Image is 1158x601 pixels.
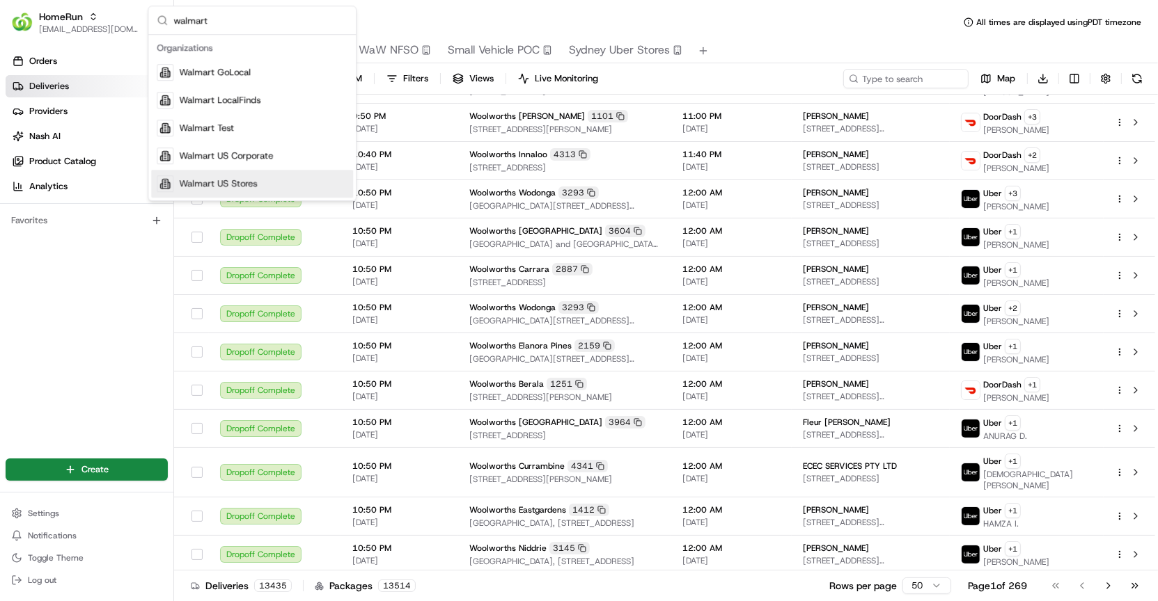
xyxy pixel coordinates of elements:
[983,505,1002,516] span: Uber
[14,13,42,41] img: Nash
[983,125,1049,136] span: [PERSON_NAME]
[352,276,447,287] span: [DATE]
[151,38,353,58] div: Organizations
[11,11,33,33] img: HomeRun
[983,111,1022,122] span: DoorDash
[29,55,57,67] span: Orders
[682,340,781,351] span: 12:00 AM
[469,225,602,237] span: Woolworths [GEOGRAPHIC_DATA]
[14,202,25,214] div: 📗
[803,111,869,122] span: [PERSON_NAME]
[36,89,230,104] input: Clear
[173,6,347,34] input: Search...
[469,378,544,390] span: Woolworths Berala
[29,130,61,143] span: Nash AI
[352,314,447,326] span: [DATE]
[803,460,897,472] span: ECEC SERVICES PTY LTD
[803,161,939,173] span: [STREET_ADDRESS]
[469,543,547,554] span: Woolworths Niddrie
[380,69,435,88] button: Filters
[6,100,173,122] a: Providers
[983,150,1022,161] span: DoorDash
[682,276,781,287] span: [DATE]
[843,69,969,88] input: Type to search
[8,195,112,221] a: 📗Knowledge Base
[549,542,590,554] div: 3145
[352,200,447,211] span: [DATE]
[118,202,129,214] div: 💻
[352,504,447,515] span: 10:50 PM
[803,391,939,402] span: [STREET_ADDRESS][PERSON_NAME][PERSON_NAME][PERSON_NAME]
[574,339,615,352] div: 2159
[28,201,107,215] span: Knowledge Base
[962,381,980,399] img: doordash_logo_v2.png
[469,277,660,288] span: [STREET_ADDRESS]
[352,417,447,428] span: 10:50 PM
[28,508,59,519] span: Settings
[983,518,1021,529] span: HAMZA I.
[1005,503,1021,518] button: +1
[352,517,447,528] span: [DATE]
[682,417,781,428] span: 12:00 AM
[469,556,660,567] span: [GEOGRAPHIC_DATA], [STREET_ADDRESS]
[803,378,869,390] span: [PERSON_NAME]
[983,543,1002,554] span: Uber
[6,125,173,147] a: Nash AI
[39,24,139,35] button: [EMAIL_ADDRESS][DOMAIN_NAME]
[535,72,598,85] span: Live Monitoring
[6,504,168,523] button: Settings
[682,187,781,198] span: 12:00 AM
[352,555,447,566] span: [DATE]
[803,504,869,515] span: [PERSON_NAME]
[6,458,168,481] button: Create
[179,122,234,134] span: Walmart Test
[6,548,168,568] button: Toggle Theme
[469,392,660,403] span: [STREET_ADDRESS][PERSON_NAME]
[803,187,869,198] span: [PERSON_NAME]
[47,132,228,146] div: Start new chat
[6,6,144,39] button: HomeRunHomeRun[EMAIL_ADDRESS][DOMAIN_NAME]
[983,354,1049,365] span: [PERSON_NAME]
[974,69,1022,88] button: Map
[352,378,447,390] span: 10:50 PM
[983,417,1002,428] span: Uber
[469,474,660,485] span: [STREET_ADDRESS][PERSON_NAME]
[98,234,169,246] a: Powered byPylon
[1005,224,1021,239] button: +1
[803,264,869,275] span: [PERSON_NAME]
[512,69,604,88] button: Live Monitoring
[29,155,96,168] span: Product Catalog
[983,264,1002,275] span: Uber
[588,110,628,122] div: 1101
[682,353,781,364] span: [DATE]
[469,460,565,472] span: Woolworths Currambine
[469,149,547,160] span: Woolworths Innaloo
[682,429,781,440] span: [DATE]
[803,340,869,351] span: [PERSON_NAME]
[352,460,447,472] span: 10:50 PM
[962,190,980,208] img: uber-new-logo.jpeg
[352,340,447,351] span: 10:50 PM
[682,460,781,472] span: 12:00 AM
[6,570,168,590] button: Log out
[682,555,781,566] span: [DATE]
[569,504,609,516] div: 1412
[6,150,173,173] a: Product Catalog
[378,579,416,592] div: 13514
[39,10,83,24] span: HomeRun
[28,530,77,541] span: Notifications
[803,225,869,237] span: [PERSON_NAME]
[469,239,660,250] span: [GEOGRAPHIC_DATA] and [GEOGRAPHIC_DATA], [GEOGRAPHIC_DATA]
[803,473,939,484] span: [STREET_ADDRESS]
[682,225,781,237] span: 12:00 AM
[1005,541,1021,556] button: +1
[682,473,781,484] span: [DATE]
[682,111,781,122] span: 11:00 PM
[148,35,356,200] div: Suggestions
[81,463,109,476] span: Create
[352,429,447,440] span: [DATE]
[983,226,1002,237] span: Uber
[547,378,587,390] div: 1251
[352,161,447,173] span: [DATE]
